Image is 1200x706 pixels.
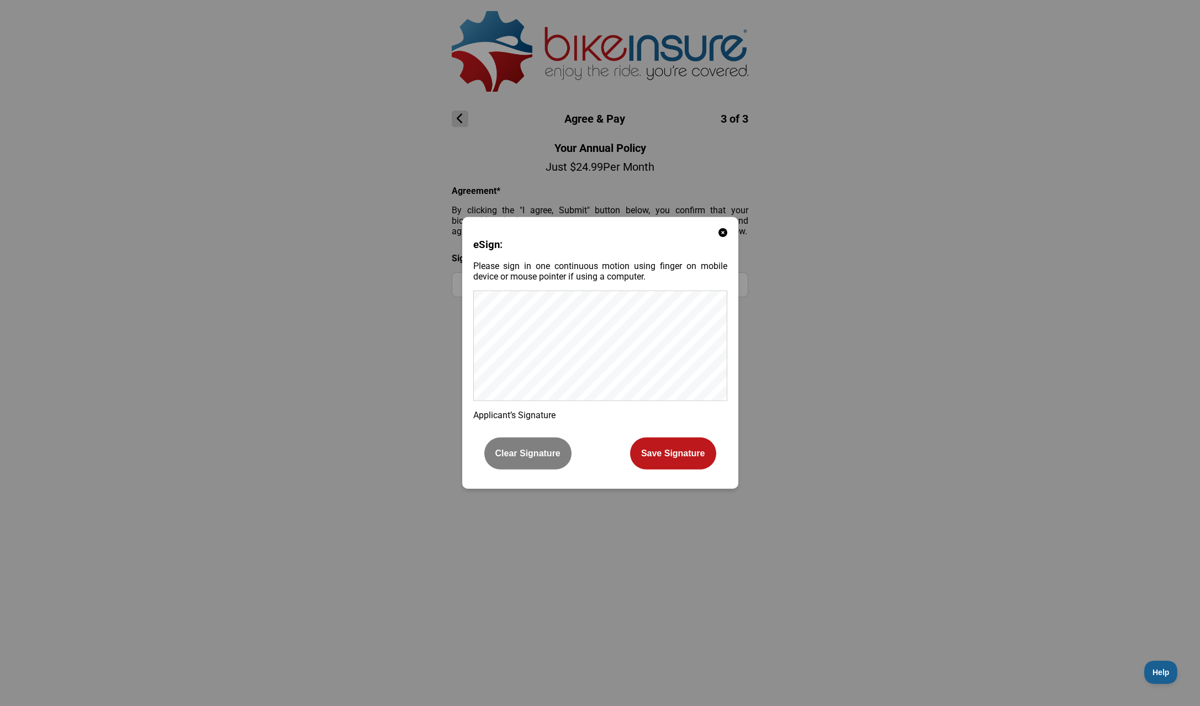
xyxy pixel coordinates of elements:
button: Save Signature [630,438,716,470]
p: Applicant’s Signature [473,410,727,420]
h3: eSign: [473,239,727,251]
iframe: Toggle Customer Support [1144,661,1178,684]
p: Please sign in one continuous motion using finger on mobile device or mouse pointer if using a co... [473,261,727,282]
button: Clear Signature [484,438,572,470]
